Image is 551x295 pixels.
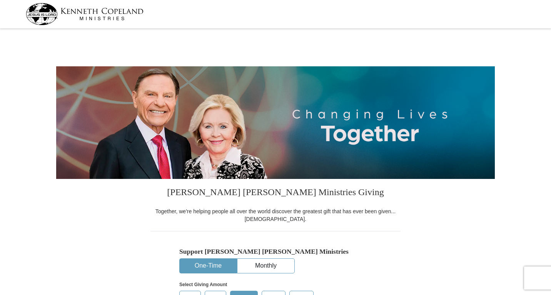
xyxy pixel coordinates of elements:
[179,248,372,256] h5: Support [PERSON_NAME] [PERSON_NAME] Ministries
[179,282,227,287] strong: Select Giving Amount
[180,259,237,273] button: One-Time
[150,207,401,223] div: Together, we're helping people all over the world discover the greatest gift that has ever been g...
[237,259,294,273] button: Monthly
[150,179,401,207] h3: [PERSON_NAME] [PERSON_NAME] Ministries Giving
[26,3,144,25] img: kcm-header-logo.svg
